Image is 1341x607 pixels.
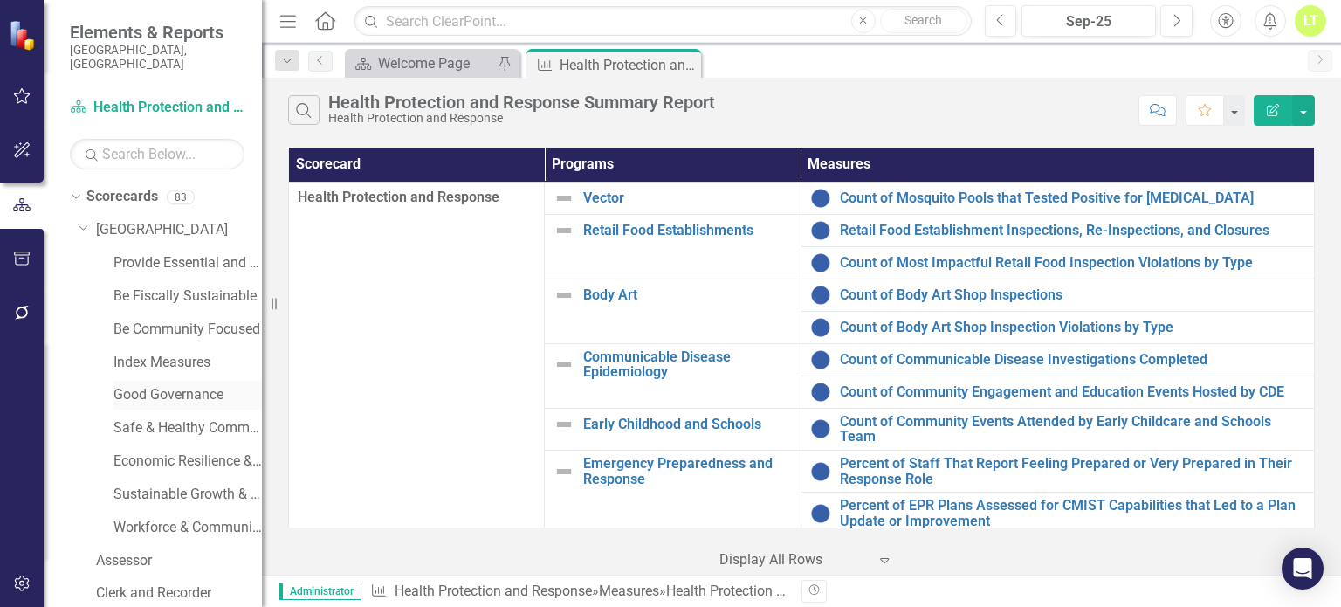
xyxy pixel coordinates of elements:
img: Baselining [810,461,831,482]
img: Baselining [810,220,831,241]
a: Workforce & Community Prosperity [113,518,262,538]
a: Sustainable Growth & Infrastructure [113,485,262,505]
button: LT [1295,5,1326,37]
a: Percent of EPR Plans Assessed for CMIST Capabilities that Led to a Plan Update or Improvement [840,498,1305,528]
a: Clerk and Recorder [96,583,262,604]
img: Baselining [810,382,831,403]
td: Double-Click to Edit Right Click for Context Menu [801,311,1314,343]
img: Baselining [810,349,831,370]
td: Double-Click to Edit Right Click for Context Menu [801,182,1314,214]
a: Count of Mosquito Pools that Tested Positive for [MEDICAL_DATA] [840,190,1305,206]
td: Double-Click to Edit Right Click for Context Menu [801,246,1314,279]
a: Vector [583,190,791,206]
td: Double-Click to Edit Right Click for Context Menu [545,343,801,408]
td: Double-Click to Edit Right Click for Context Menu [545,408,801,450]
img: Not Defined [554,220,574,241]
a: Safe & Healthy Communities [113,418,262,438]
a: Count of Communicable Disease Investigations Completed [840,352,1305,368]
img: Not Defined [554,188,574,209]
img: Not Defined [554,285,574,306]
div: Health Protection and Response [328,112,715,125]
td: Double-Click to Edit Right Click for Context Menu [801,376,1314,408]
td: Double-Click to Edit Right Click for Context Menu [545,279,801,343]
div: Sep-25 [1028,11,1150,32]
img: Not Defined [554,461,574,482]
a: Health Protection and Response [70,98,244,118]
input: Search ClearPoint... [354,6,971,37]
td: Double-Click to Edit Right Click for Context Menu [801,343,1314,376]
a: Measures [599,583,659,599]
img: Baselining [810,285,831,306]
img: Baselining [810,503,831,524]
small: [GEOGRAPHIC_DATA], [GEOGRAPHIC_DATA] [70,43,244,72]
img: ClearPoint Strategy [9,20,39,51]
div: Health Protection and Response Summary Report [666,583,971,599]
img: Baselining [810,188,831,209]
a: Communicable Disease Epidemiology [583,349,791,380]
a: Early Childhood and Schools [583,417,791,432]
a: Welcome Page [349,52,493,74]
a: Count of Body Art Shop Inspection Violations by Type [840,320,1305,335]
a: Health Protection and Response [395,583,592,599]
a: Be Fiscally Sustainable [113,286,262,307]
span: Elements & Reports [70,22,244,43]
a: Index Measures [113,353,262,373]
input: Search Below... [70,139,244,169]
td: Double-Click to Edit Right Click for Context Menu [545,182,801,214]
a: Retail Food Establishments [583,223,791,238]
a: Count of Most Impactful Retail Food Inspection Violations by Type [840,255,1305,271]
a: Emergency Preparedness and Response [583,456,791,486]
a: [GEOGRAPHIC_DATA] [96,220,262,240]
img: Not Defined [554,414,574,435]
img: Baselining [810,418,831,439]
a: Count of Community Engagement and Education Events Hosted by CDE [840,384,1305,400]
div: 83 [167,190,195,204]
button: Search [880,9,967,33]
td: Double-Click to Edit Right Click for Context Menu [545,451,801,535]
img: Baselining [810,317,831,338]
div: Welcome Page [378,52,493,74]
button: Sep-25 [1021,5,1156,37]
a: Body Art [583,287,791,303]
div: Open Intercom Messenger [1282,548,1324,590]
div: Health Protection and Response Summary Report [328,93,715,112]
div: » » [370,582,788,602]
img: Not Defined [554,354,574,375]
a: Be Community Focused [113,320,262,340]
td: Double-Click to Edit Right Click for Context Menu [801,493,1314,535]
img: Baselining [810,252,831,273]
td: Double-Click to Edit Right Click for Context Menu [801,279,1314,311]
span: Search [904,13,942,27]
a: Count of Community Events Attended by Early Childcare and Schools Team [840,414,1305,445]
a: Count of Body Art Shop Inspections [840,287,1305,303]
a: Scorecards [86,187,158,207]
td: Double-Click to Edit Right Click for Context Menu [801,214,1314,246]
a: Percent of Staff That Report Feeling Prepared or Very Prepared in Their Response Role [840,456,1305,486]
span: Administrator [279,583,361,600]
div: Health Protection and Response Summary Report [560,54,697,76]
span: Health Protection and Response [298,189,499,205]
a: Good Governance [113,385,262,405]
a: Economic Resilience & Stability [113,452,262,472]
td: Double-Click to Edit Right Click for Context Menu [545,214,801,279]
td: Double-Click to Edit Right Click for Context Menu [801,451,1314,493]
a: Assessor [96,551,262,571]
td: Double-Click to Edit Right Click for Context Menu [801,408,1314,450]
a: Retail Food Establishment Inspections, Re-Inspections, and Closures [840,223,1305,238]
a: Provide Essential and Mandated Services [113,253,262,273]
